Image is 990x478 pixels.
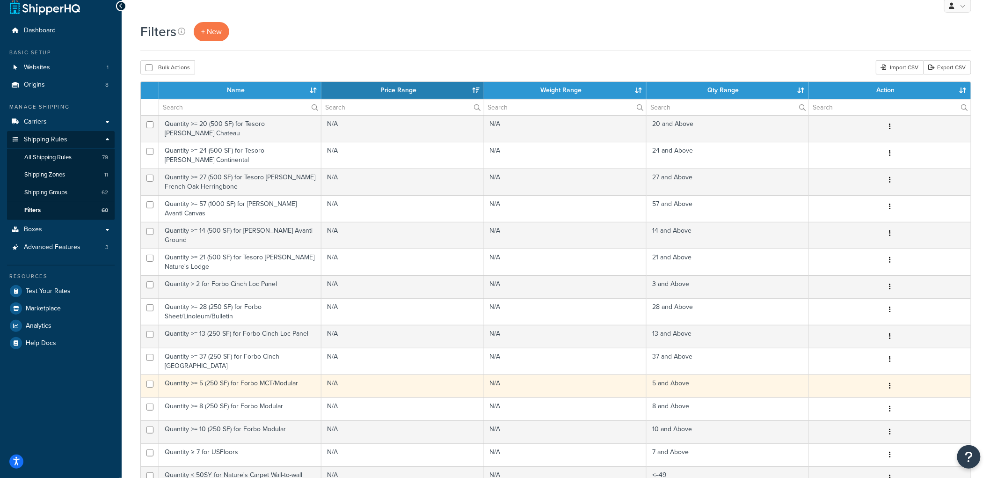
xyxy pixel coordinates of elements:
[809,99,971,115] input: Search
[647,115,809,142] td: 20 and Above
[7,283,115,300] li: Test Your Rates
[159,325,321,348] td: Quantity >= 13 (250 SF) for Forbo Cinch Loc Panel
[321,443,484,466] td: N/A
[7,221,115,238] a: Boxes
[7,113,115,131] a: Carriers
[7,131,115,220] li: Shipping Rules
[321,99,483,115] input: Search
[7,149,115,166] li: All Shipping Rules
[321,420,484,443] td: N/A
[647,275,809,298] td: 3 and Above
[484,195,647,222] td: N/A
[24,136,67,144] span: Shipping Rules
[159,348,321,375] td: Quantity >= 37 (250 SF) for Forbo Cinch [GEOGRAPHIC_DATA]
[24,27,56,35] span: Dashboard
[159,249,321,275] td: Quantity >= 21 (500 SF) for Tesoro [PERSON_NAME] Nature's Lodge
[105,81,109,89] span: 8
[647,169,809,195] td: 27 and Above
[24,226,42,234] span: Boxes
[647,222,809,249] td: 14 and Above
[159,275,321,298] td: Quantity > 2 for Forbo Cinch Loc Panel
[7,76,115,94] li: Origins
[647,348,809,375] td: 37 and Above
[7,184,115,201] a: Shipping Groups 62
[7,59,115,76] a: Websites 1
[102,189,108,197] span: 62
[140,60,195,74] button: Bulk Actions
[484,275,647,298] td: N/A
[159,82,321,99] th: Name: activate to sort column ascending
[24,171,65,179] span: Shipping Zones
[321,325,484,348] td: N/A
[321,348,484,375] td: N/A
[26,322,51,330] span: Analytics
[7,22,115,39] li: Dashboard
[484,169,647,195] td: N/A
[24,189,67,197] span: Shipping Groups
[7,317,115,334] a: Analytics
[647,375,809,397] td: 5 and Above
[647,443,809,466] td: 7 and Above
[484,115,647,142] td: N/A
[24,243,80,251] span: Advanced Features
[7,131,115,148] a: Shipping Rules
[159,99,321,115] input: Search
[7,149,115,166] a: All Shipping Rules 79
[7,59,115,76] li: Websites
[159,142,321,169] td: Quantity >= 24 (500 SF) for Tesoro [PERSON_NAME] Continental
[7,202,115,219] li: Filters
[484,443,647,466] td: N/A
[194,22,229,41] a: + New
[7,335,115,352] li: Help Docs
[647,82,809,99] th: Qty Range: activate to sort column ascending
[484,375,647,397] td: N/A
[7,76,115,94] a: Origins 8
[7,239,115,256] a: Advanced Features 3
[24,64,50,72] span: Websites
[321,115,484,142] td: N/A
[484,249,647,275] td: N/A
[7,239,115,256] li: Advanced Features
[7,184,115,201] li: Shipping Groups
[484,82,647,99] th: Weight Range: activate to sort column ascending
[7,272,115,280] div: Resources
[102,206,108,214] span: 60
[159,115,321,142] td: Quantity >= 20 (500 SF) for Tesoro [PERSON_NAME] Chateau
[321,375,484,397] td: N/A
[107,64,109,72] span: 1
[24,206,41,214] span: Filters
[159,443,321,466] td: Quantity ≥ 7 for USFloors
[647,298,809,325] td: 28 and Above
[24,118,47,126] span: Carriers
[321,275,484,298] td: N/A
[7,300,115,317] a: Marketplace
[140,22,176,41] h1: Filters
[7,166,115,184] li: Shipping Zones
[647,249,809,275] td: 21 and Above
[484,222,647,249] td: N/A
[26,339,56,347] span: Help Docs
[647,397,809,420] td: 8 and Above
[105,243,109,251] span: 3
[159,397,321,420] td: Quantity >= 8 (250 SF) for Forbo Modular
[102,154,108,162] span: 79
[647,420,809,443] td: 10 and Above
[321,397,484,420] td: N/A
[321,195,484,222] td: N/A
[159,420,321,443] td: Quantity >= 10 (250 SF) for Forbo Modular
[159,375,321,397] td: Quantity >= 5 (250 SF) for Forbo MCT/Modular
[159,222,321,249] td: Quantity >= 14 (500 SF) for [PERSON_NAME] Avanti Ground
[321,169,484,195] td: N/A
[159,298,321,325] td: Quantity >= 28 (250 SF) for Forbo Sheet/Linoleum/Bulletin
[321,249,484,275] td: N/A
[647,195,809,222] td: 57 and Above
[159,195,321,222] td: Quantity >= 57 (1000 SF) for [PERSON_NAME] Avanti Canvas
[201,26,222,37] span: + New
[7,49,115,57] div: Basic Setup
[321,222,484,249] td: N/A
[809,82,971,99] th: Action: activate to sort column ascending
